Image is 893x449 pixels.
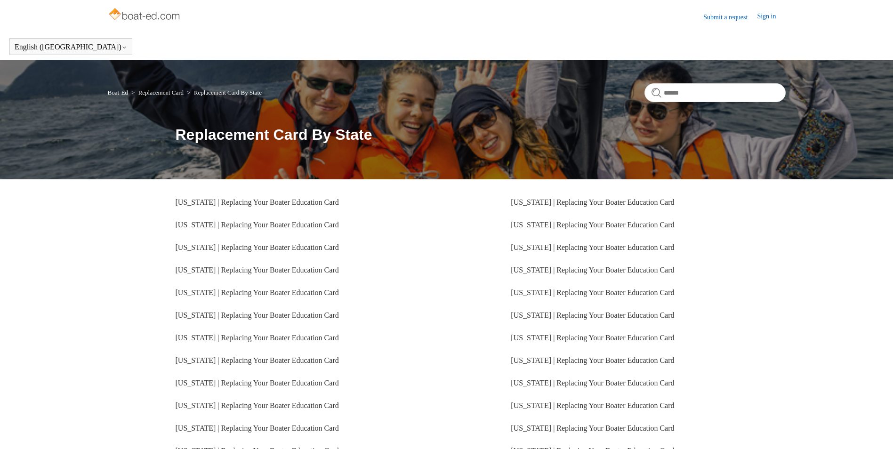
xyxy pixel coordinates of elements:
[511,424,674,432] a: [US_STATE] | Replacing Your Boater Education Card
[511,356,674,364] a: [US_STATE] | Replacing Your Boater Education Card
[511,221,674,229] a: [US_STATE] | Replacing Your Boater Education Card
[703,12,757,22] a: Submit a request
[138,89,184,96] a: Replacement Card
[176,424,339,432] a: [US_STATE] | Replacing Your Boater Education Card
[176,356,339,364] a: [US_STATE] | Replacing Your Boater Education Card
[194,89,262,96] a: Replacement Card By State
[108,6,183,24] img: Boat-Ed Help Center home page
[511,289,674,297] a: [US_STATE] | Replacing Your Boater Education Card
[108,89,128,96] a: Boat-Ed
[176,243,339,251] a: [US_STATE] | Replacing Your Boater Education Card
[511,198,674,206] a: [US_STATE] | Replacing Your Boater Education Card
[108,89,130,96] li: Boat-Ed
[511,243,674,251] a: [US_STATE] | Replacing Your Boater Education Card
[511,311,674,319] a: [US_STATE] | Replacing Your Boater Education Card
[511,379,674,387] a: [US_STATE] | Replacing Your Boater Education Card
[176,221,339,229] a: [US_STATE] | Replacing Your Boater Education Card
[185,89,262,96] li: Replacement Card By State
[511,266,674,274] a: [US_STATE] | Replacing Your Boater Education Card
[176,123,786,146] h1: Replacement Card By State
[644,83,786,102] input: Search
[176,311,339,319] a: [US_STATE] | Replacing Your Boater Education Card
[511,334,674,342] a: [US_STATE] | Replacing Your Boater Education Card
[129,89,185,96] li: Replacement Card
[15,43,127,51] button: English ([GEOGRAPHIC_DATA])
[176,379,339,387] a: [US_STATE] | Replacing Your Boater Education Card
[176,289,339,297] a: [US_STATE] | Replacing Your Boater Education Card
[861,417,886,442] div: Live chat
[757,11,785,23] a: Sign in
[176,401,339,409] a: [US_STATE] | Replacing Your Boater Education Card
[176,334,339,342] a: [US_STATE] | Replacing Your Boater Education Card
[176,266,339,274] a: [US_STATE] | Replacing Your Boater Education Card
[511,401,674,409] a: [US_STATE] | Replacing Your Boater Education Card
[176,198,339,206] a: [US_STATE] | Replacing Your Boater Education Card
